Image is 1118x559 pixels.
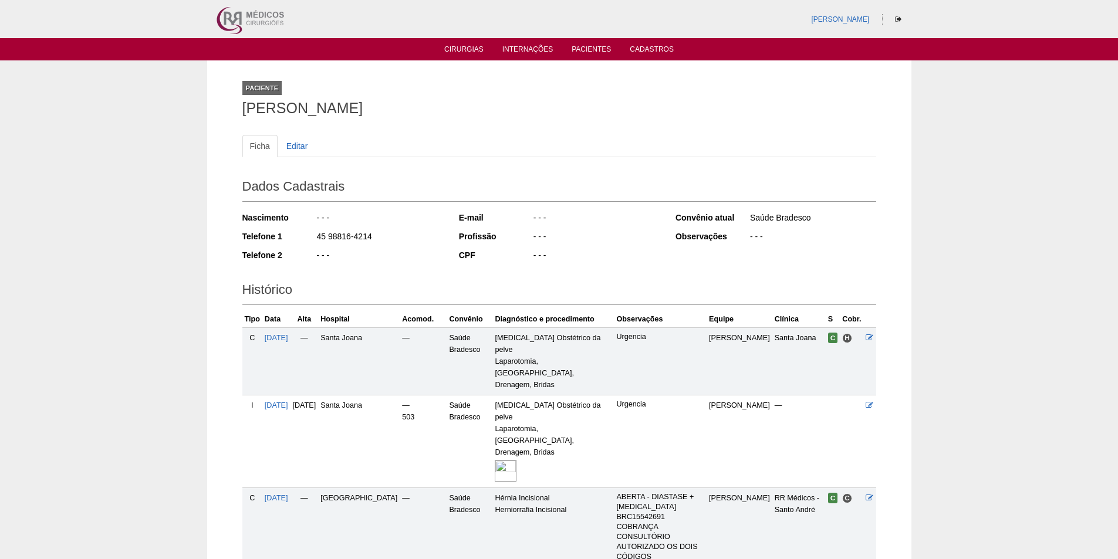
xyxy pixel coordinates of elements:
[242,175,876,202] h2: Dados Cadastrais
[265,401,288,409] a: [DATE]
[318,311,400,328] th: Hospital
[532,212,660,226] div: - - -
[316,249,443,264] div: - - -
[447,311,492,328] th: Convênio
[840,311,863,328] th: Cobr.
[447,327,492,395] td: Saúde Bradesco
[459,212,532,223] div: E-mail
[842,333,852,343] span: Hospital
[492,395,614,487] td: [MEDICAL_DATA] Obstétrico da pelve Laparotomia, [GEOGRAPHIC_DATA], Drenagem, Bridas
[316,231,443,245] div: 45 98816-4214
[459,231,532,242] div: Profissão
[242,101,876,116] h1: [PERSON_NAME]
[400,327,447,395] td: —
[318,327,400,395] td: Santa Joana
[492,311,614,328] th: Diagnóstico e procedimento
[772,311,826,328] th: Clínica
[265,494,288,502] a: [DATE]
[828,493,838,503] span: Confirmada
[811,15,869,23] a: [PERSON_NAME]
[459,249,532,261] div: CPF
[242,278,876,305] h2: Histórico
[400,311,447,328] th: Acomod.
[675,231,749,242] div: Observações
[242,135,278,157] a: Ficha
[279,135,316,157] a: Editar
[532,231,660,245] div: - - -
[707,327,772,395] td: [PERSON_NAME]
[630,45,674,57] a: Cadastros
[502,45,553,57] a: Internações
[772,395,826,487] td: —
[707,311,772,328] th: Equipe
[444,45,484,57] a: Cirurgias
[400,395,447,487] td: — 503
[616,399,704,409] p: Urgencia
[616,332,704,342] p: Urgencia
[242,81,282,95] div: Paciente
[895,16,901,23] i: Sair
[242,311,262,328] th: Tipo
[532,249,660,264] div: - - -
[492,327,614,395] td: [MEDICAL_DATA] Obstétrico da pelve Laparotomia, [GEOGRAPHIC_DATA], Drenagem, Bridas
[572,45,611,57] a: Pacientes
[262,311,291,328] th: Data
[749,231,876,245] div: - - -
[707,395,772,487] td: [PERSON_NAME]
[242,231,316,242] div: Telefone 1
[828,333,838,343] span: Confirmada
[749,212,876,226] div: Saúde Bradesco
[265,334,288,342] a: [DATE]
[293,401,316,409] span: [DATE]
[291,327,319,395] td: —
[772,327,826,395] td: Santa Joana
[245,492,260,504] div: C
[291,311,319,328] th: Alta
[316,212,443,226] div: - - -
[614,311,707,328] th: Observações
[447,395,492,487] td: Saúde Bradesco
[826,311,840,328] th: S
[242,249,316,261] div: Telefone 2
[675,212,749,223] div: Convênio atual
[245,332,260,344] div: C
[242,212,316,223] div: Nascimento
[245,399,260,411] div: I
[318,395,400,487] td: Santa Joana
[842,493,852,503] span: Consultório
